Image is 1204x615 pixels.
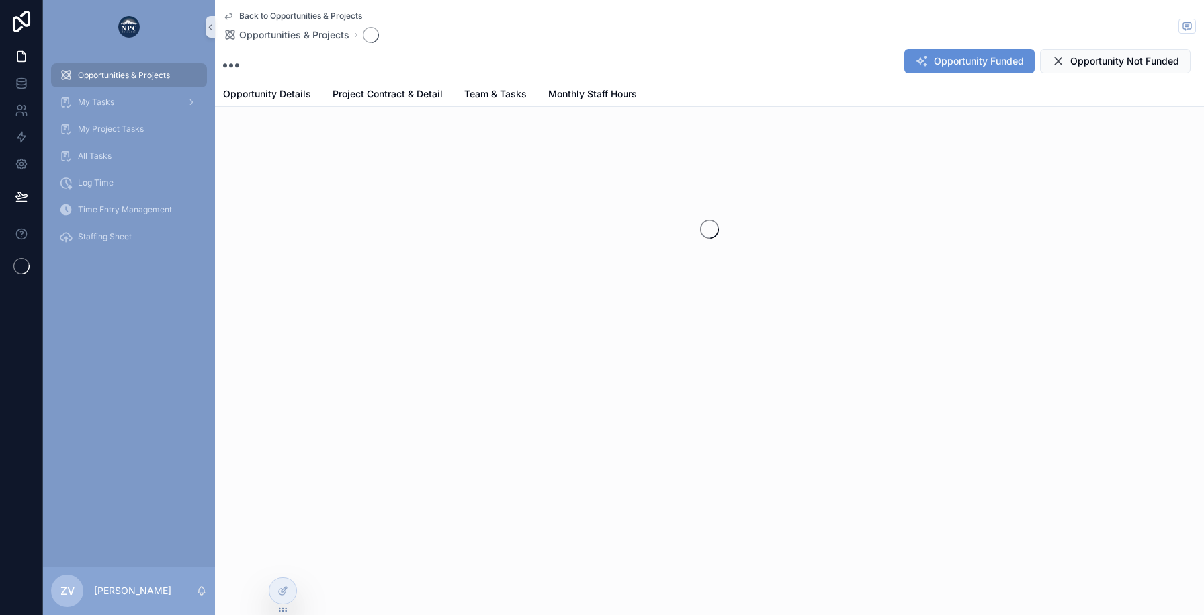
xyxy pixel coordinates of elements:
span: Time Entry Management [78,204,172,215]
a: Opportunity Details [223,82,311,109]
div: scrollable content [43,54,215,266]
a: Time Entry Management [51,198,207,222]
span: Opportunity Funded [934,54,1024,68]
span: Log Time [78,177,114,188]
span: My Project Tasks [78,124,144,134]
span: Opportunity Not Funded [1070,54,1179,68]
span: Opportunities & Projects [78,70,170,81]
a: Monthly Staff Hours [548,82,637,109]
p: [PERSON_NAME] [94,584,171,598]
a: Staffing Sheet [51,224,207,249]
a: Opportunities & Projects [51,63,207,87]
span: All Tasks [78,151,112,161]
a: Log Time [51,171,207,195]
button: Opportunity Funded [904,49,1035,73]
a: Back to Opportunities & Projects [223,11,362,22]
a: Team & Tasks [464,82,527,109]
img: App logo [118,16,140,38]
span: My Tasks [78,97,114,108]
span: Back to Opportunities & Projects [239,11,362,22]
a: Opportunities & Projects [223,28,349,42]
span: ZV [60,583,75,599]
span: Project Contract & Detail [333,87,443,101]
span: Staffing Sheet [78,231,132,242]
span: Team & Tasks [464,87,527,101]
a: Project Contract & Detail [333,82,443,109]
a: My Tasks [51,90,207,114]
span: Opportunity Details [223,87,311,101]
a: My Project Tasks [51,117,207,141]
a: All Tasks [51,144,207,168]
span: Monthly Staff Hours [548,87,637,101]
span: Opportunities & Projects [239,28,349,42]
button: Opportunity Not Funded [1040,49,1191,73]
